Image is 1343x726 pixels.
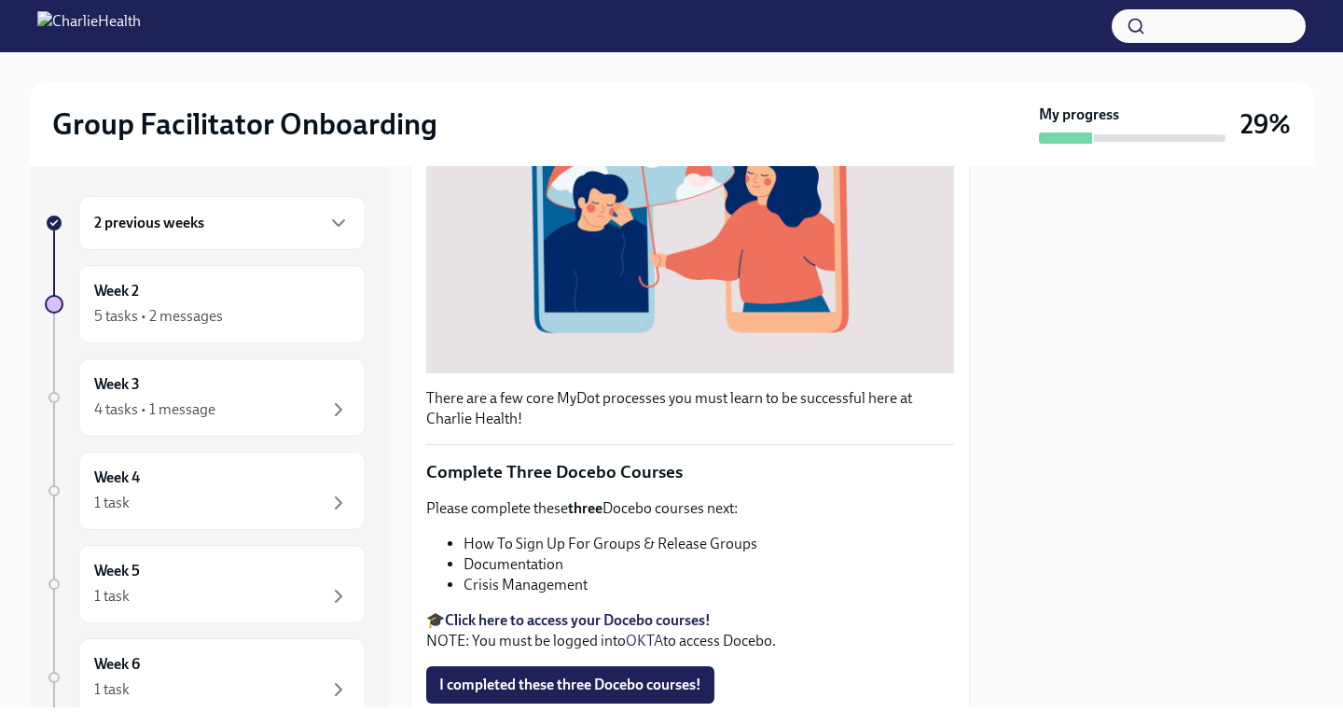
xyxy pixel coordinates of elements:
[464,534,954,554] li: How To Sign Up For Groups & Release Groups
[94,468,140,488] h6: Week 4
[94,399,215,420] div: 4 tasks • 1 message
[45,452,366,530] a: Week 41 task
[426,388,954,429] p: There are a few core MyDot processes you must learn to be successful here at Charlie Health!
[464,554,954,575] li: Documentation
[426,610,954,651] p: 🎓 NOTE: You must be logged into to access Docebo.
[94,281,139,301] h6: Week 2
[37,11,141,41] img: CharlieHealth
[52,105,437,143] h2: Group Facilitator Onboarding
[45,638,366,717] a: Week 61 task
[45,545,366,623] a: Week 51 task
[45,358,366,437] a: Week 34 tasks • 1 message
[1240,107,1291,141] h3: 29%
[78,196,366,250] div: 2 previous weeks
[464,575,954,595] li: Crisis Management
[94,493,130,513] div: 1 task
[94,306,223,327] div: 5 tasks • 2 messages
[94,561,140,581] h6: Week 5
[568,499,602,517] strong: three
[45,265,366,343] a: Week 25 tasks • 2 messages
[94,654,140,675] h6: Week 6
[426,21,954,372] button: Zoom image
[94,374,140,395] h6: Week 3
[1039,105,1119,125] strong: My progress
[94,586,130,607] div: 1 task
[426,460,954,484] p: Complete Three Docebo Courses
[626,632,663,649] a: OKTA
[426,666,714,704] button: I completed these three Docebo courses!
[439,676,701,694] span: I completed these three Docebo courses!
[445,611,711,629] a: Click here to access your Docebo courses!
[426,498,954,519] p: Please complete these Docebo courses next:
[94,679,130,700] div: 1 task
[94,213,204,233] h6: 2 previous weeks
